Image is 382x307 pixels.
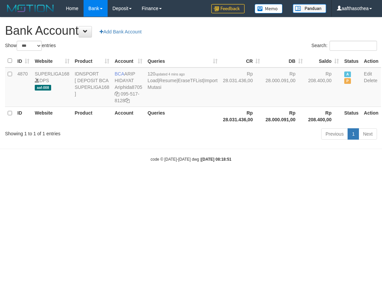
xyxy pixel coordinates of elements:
[255,4,283,13] img: Button%20Memo.svg
[115,85,142,90] a: Ariphida8705
[148,78,218,90] a: Import Mutasi
[201,157,231,162] strong: [DATE] 08:18:51
[344,71,351,77] span: Active
[15,67,32,107] td: 4870
[32,67,72,107] td: DPS
[15,107,32,126] th: ID
[72,67,112,107] td: IDNSPORT [ DEPOSIT BCA SUPERLIGA168 ]
[330,41,377,51] input: Search:
[35,71,70,76] a: SUPERLIGA168
[155,72,185,76] span: updated 4 mins ago
[305,54,342,67] th: Saldo: activate to sort column ascending
[72,107,112,126] th: Product
[115,71,124,76] span: BCA
[359,128,377,140] a: Next
[263,54,305,67] th: DB: activate to sort column ascending
[148,78,158,83] a: Load
[112,54,145,67] th: Account: activate to sort column ascending
[220,54,263,67] th: CR: activate to sort column ascending
[263,67,305,107] td: Rp 28.000.091,00
[148,71,218,90] span: | | |
[293,4,326,13] img: panduan.png
[32,107,72,126] th: Website
[72,54,112,67] th: Product: activate to sort column ascending
[211,4,245,13] img: Feedback.jpg
[5,41,56,51] label: Show entries
[364,78,377,83] a: Delete
[220,67,263,107] td: Rp 28.031.436,00
[32,54,72,67] th: Website: activate to sort column ascending
[5,128,154,137] div: Showing 1 to 1 of 1 entries
[311,41,377,51] label: Search:
[95,26,146,37] a: Add Bank Account
[305,67,342,107] td: Rp 208.400,00
[361,54,381,67] th: Action
[263,107,305,126] th: Rp 28.000.091,00
[344,78,351,84] span: Paused
[112,67,145,107] td: ARIP HIDAYAT 095-517-8128
[5,24,377,37] h1: Bank Account
[112,107,145,126] th: Account
[305,107,342,126] th: Rp 208.400,00
[15,54,32,67] th: ID: activate to sort column ascending
[321,128,348,140] a: Previous
[145,54,220,67] th: Queries: activate to sort column ascending
[145,107,220,126] th: Queries
[364,71,372,76] a: Edit
[125,98,130,103] a: Copy 0955178128 to clipboard
[361,107,381,126] th: Action
[5,3,56,13] img: MOTION_logo.png
[115,91,119,97] a: Copy Ariphida8705 to clipboard
[151,157,232,162] small: code © [DATE]-[DATE] dwg |
[348,128,359,140] a: 1
[159,78,176,83] a: Resume
[342,54,361,67] th: Status
[342,107,361,126] th: Status
[35,85,51,91] span: aaf-008
[148,71,185,76] span: 120
[220,107,263,126] th: Rp 28.031.436,00
[178,78,203,83] a: EraseTFList
[17,41,42,51] select: Showentries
